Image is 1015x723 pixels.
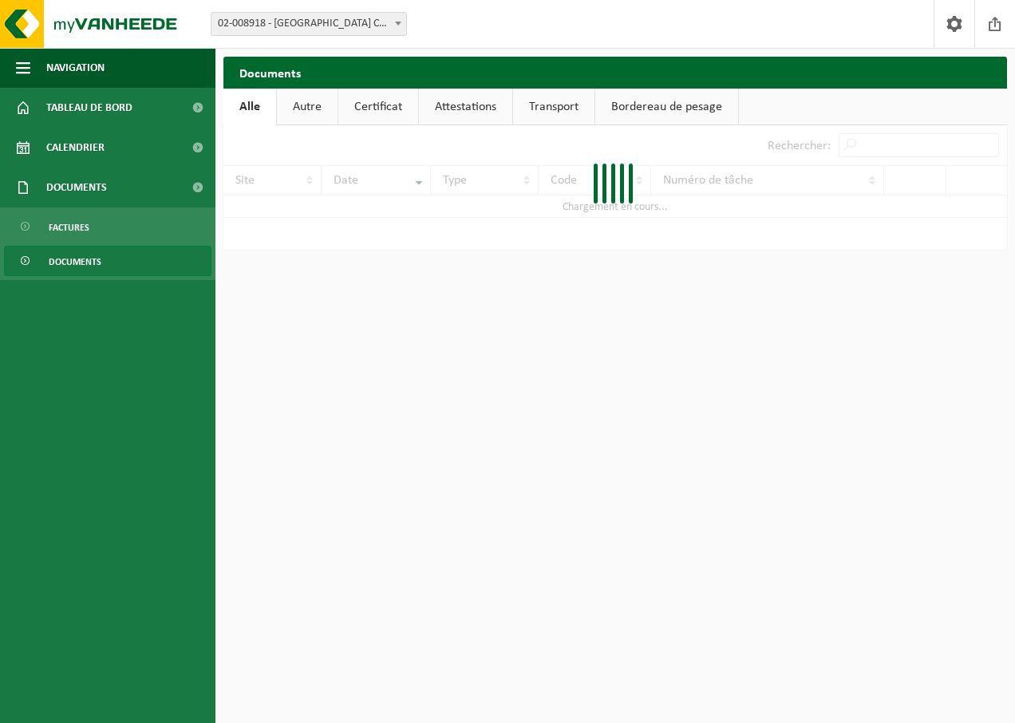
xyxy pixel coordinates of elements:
[49,247,101,277] span: Documents
[4,246,211,276] a: Documents
[595,89,738,125] a: Bordereau de pesage
[211,12,407,36] span: 02-008918 - IPALLE CHIMAY - CHIMAY
[223,57,1007,88] h2: Documents
[338,89,418,125] a: Certificat
[513,89,594,125] a: Transport
[46,168,107,207] span: Documents
[49,212,89,243] span: Factures
[277,89,338,125] a: Autre
[223,89,276,125] a: Alle
[211,13,406,35] span: 02-008918 - IPALLE CHIMAY - CHIMAY
[46,88,132,128] span: Tableau de bord
[46,128,105,168] span: Calendrier
[419,89,512,125] a: Attestations
[4,211,211,242] a: Factures
[46,48,105,88] span: Navigation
